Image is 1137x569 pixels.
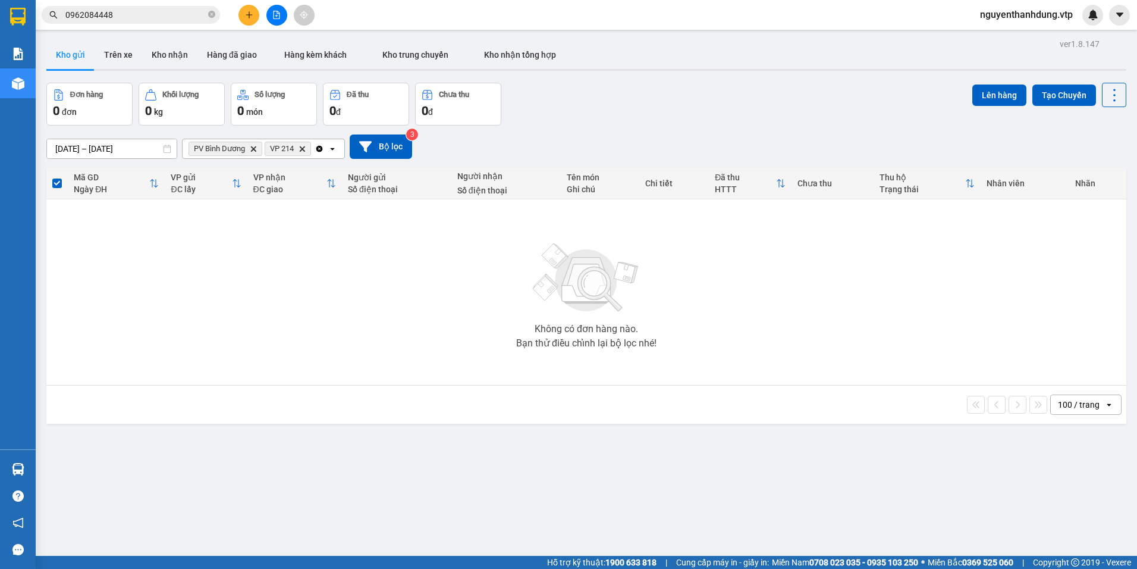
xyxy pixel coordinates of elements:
[246,107,263,117] span: món
[567,173,634,182] div: Tên món
[797,179,868,188] div: Chưa thu
[284,50,347,60] span: Hàng kèm khách
[328,144,337,154] svg: open
[272,11,281,19] span: file-add
[265,142,311,156] span: VP 214, close by backspace
[208,10,215,21] span: close-circle
[47,139,177,158] input: Select a date range.
[350,135,412,159] button: Bộ lọc
[189,142,262,156] span: PV Bình Dương, close by backspace
[171,173,231,182] div: VP gửi
[231,83,317,126] button: Số lượng0món
[1109,5,1130,26] button: caret-down
[46,40,95,69] button: Kho gửi
[1032,85,1096,106] button: Tạo Chuyến
[1114,10,1125,20] span: caret-down
[300,11,308,19] span: aim
[348,173,445,182] div: Người gửi
[527,236,646,320] img: svg+xml;base64,PHN2ZyBjbGFzcz0ibGlzdC1wbHVnX19zdmciIHhtbG5zPSJodHRwOi8vd3d3LnczLm9yZy8yMDAwL3N2Zy...
[12,48,24,60] img: solution-icon
[880,185,966,194] div: Trạng thái
[972,85,1026,106] button: Lên hàng
[142,40,197,69] button: Kho nhận
[70,90,103,99] div: Đơn hàng
[439,90,469,99] div: Chưa thu
[65,8,206,21] input: Tìm tên, số ĐT hoặc mã đơn
[139,83,225,126] button: Khối lượng0kg
[145,104,152,118] span: 0
[567,185,634,194] div: Ghi chú
[165,168,247,199] th: Toggle SortBy
[516,339,657,348] div: Bạn thử điều chỉnh lại bộ lọc nhé!
[987,179,1063,188] div: Nhân viên
[266,5,287,26] button: file-add
[382,50,448,60] span: Kho trung chuyển
[208,11,215,18] span: close-circle
[270,144,294,154] span: VP 214
[247,168,342,199] th: Toggle SortBy
[428,107,433,117] span: đ
[315,144,324,154] svg: Clear all
[250,145,257,152] svg: Delete
[676,556,769,569] span: Cung cấp máy in - giấy in:
[809,558,918,567] strong: 0708 023 035 - 0935 103 250
[62,107,77,117] span: đơn
[457,171,555,181] div: Người nhận
[715,185,775,194] div: HTTT
[874,168,981,199] th: Toggle SortBy
[329,104,336,118] span: 0
[347,90,369,99] div: Đã thu
[665,556,667,569] span: |
[348,185,445,194] div: Số điện thoại
[10,8,26,26] img: logo-vxr
[12,463,24,476] img: warehouse-icon
[535,324,638,334] div: Không có đơn hàng nào.
[323,83,409,126] button: Đã thu0đ
[253,173,326,182] div: VP nhận
[12,490,24,502] span: question-circle
[921,560,925,565] span: ⚪️
[970,7,1082,22] span: nguyenthanhdung.vtp
[605,558,657,567] strong: 1900 633 818
[253,185,326,194] div: ĐC giao
[715,173,775,182] div: Đã thu
[194,144,245,154] span: PV Bình Dương
[68,168,165,199] th: Toggle SortBy
[294,5,315,26] button: aim
[53,104,59,118] span: 0
[12,517,24,529] span: notification
[1022,556,1024,569] span: |
[255,90,285,99] div: Số lượng
[154,107,163,117] span: kg
[74,185,149,194] div: Ngày ĐH
[12,544,24,555] span: message
[928,556,1013,569] span: Miền Bắc
[422,104,428,118] span: 0
[406,129,418,140] sup: 3
[547,556,657,569] span: Hỗ trợ kỹ thuật:
[238,5,259,26] button: plus
[336,107,341,117] span: đ
[645,179,703,188] div: Chi tiết
[299,145,306,152] svg: Delete
[162,90,199,99] div: Khối lượng
[880,173,966,182] div: Thu hộ
[237,104,244,118] span: 0
[457,186,555,195] div: Số điện thoại
[171,185,231,194] div: ĐC lấy
[1060,37,1100,51] div: ver 1.8.147
[962,558,1013,567] strong: 0369 525 060
[1104,400,1114,409] svg: open
[74,173,149,182] div: Mã GD
[95,40,142,69] button: Trên xe
[1058,399,1100,411] div: 100 / trang
[1088,10,1098,20] img: icon-new-feature
[1071,558,1079,567] span: copyright
[484,50,556,60] span: Kho nhận tổng hợp
[12,77,24,90] img: warehouse-icon
[49,11,58,19] span: search
[46,83,133,126] button: Đơn hàng0đơn
[245,11,253,19] span: plus
[709,168,791,199] th: Toggle SortBy
[1075,179,1120,188] div: Nhãn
